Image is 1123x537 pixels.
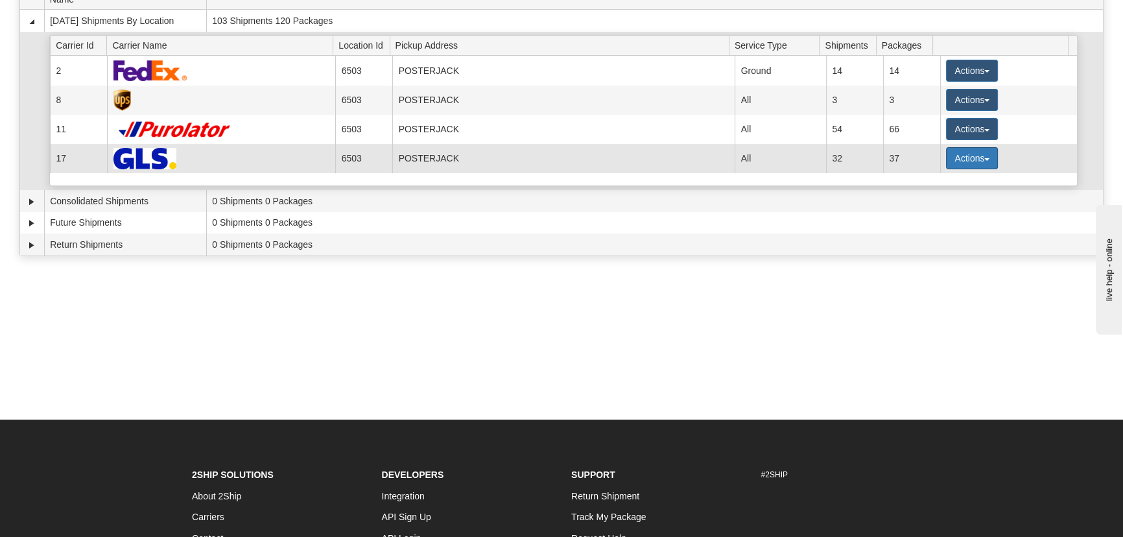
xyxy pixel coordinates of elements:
[882,35,933,55] span: Packages
[113,60,188,81] img: FedEx Express®
[25,15,38,28] a: Collapse
[50,115,107,144] td: 11
[571,491,639,501] a: Return Shipment
[826,86,883,115] td: 3
[44,10,206,32] td: [DATE] Shipments By Location
[735,144,826,173] td: All
[883,86,940,115] td: 3
[883,56,940,85] td: 14
[392,86,735,115] td: POSTERJACK
[335,115,392,144] td: 6503
[335,86,392,115] td: 6503
[112,35,333,55] span: Carrier Name
[44,190,206,212] td: Consolidated Shipments
[946,89,998,111] button: Actions
[825,35,876,55] span: Shipments
[192,470,274,480] strong: 2Ship Solutions
[206,233,1103,256] td: 0 Shipments 0 Packages
[44,212,206,234] td: Future Shipments
[735,35,820,55] span: Service Type
[571,470,615,480] strong: Support
[735,56,826,85] td: Ground
[25,217,38,230] a: Expand
[25,239,38,252] a: Expand
[338,35,390,55] span: Location Id
[946,147,998,169] button: Actions
[396,35,729,55] span: Pickup Address
[50,144,107,173] td: 17
[206,212,1103,234] td: 0 Shipments 0 Packages
[50,56,107,85] td: 2
[571,512,646,522] a: Track My Package
[50,86,107,115] td: 8
[382,512,431,522] a: API Sign Up
[113,121,236,138] img: Purolator
[44,233,206,256] td: Return Shipments
[826,56,883,85] td: 14
[883,144,940,173] td: 37
[883,115,940,144] td: 66
[946,118,998,140] button: Actions
[56,35,107,55] span: Carrier Id
[206,190,1103,212] td: 0 Shipments 0 Packages
[113,89,132,111] img: UPS
[761,471,932,479] h6: #2SHIP
[25,195,38,208] a: Expand
[192,512,224,522] a: Carriers
[392,56,735,85] td: POSTERJACK
[113,148,177,169] img: GLS Canada
[392,115,735,144] td: POSTERJACK
[206,10,1103,32] td: 103 Shipments 120 Packages
[826,115,883,144] td: 54
[392,144,735,173] td: POSTERJACK
[192,491,241,501] a: About 2Ship
[735,86,826,115] td: All
[735,115,826,144] td: All
[335,56,392,85] td: 6503
[382,491,425,501] a: Integration
[335,144,392,173] td: 6503
[826,144,883,173] td: 32
[946,60,998,82] button: Actions
[1093,202,1122,335] iframe: chat widget
[10,11,120,21] div: live help - online
[382,470,444,480] strong: Developers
